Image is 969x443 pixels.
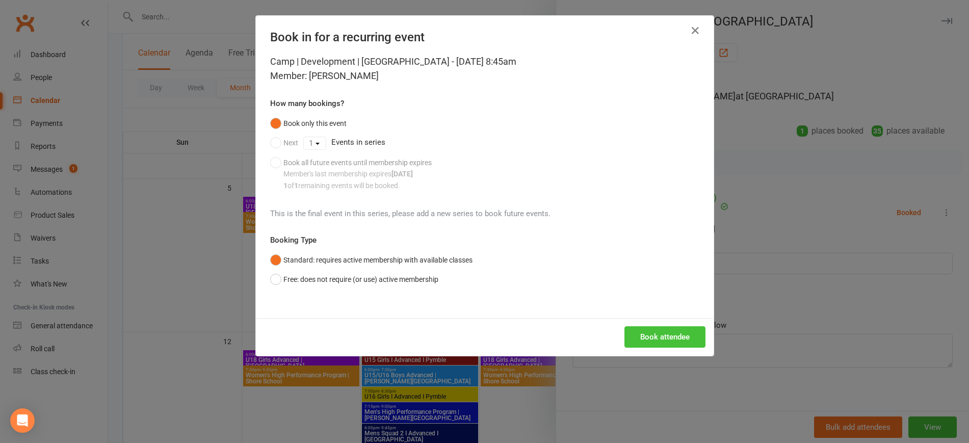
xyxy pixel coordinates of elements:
div: Camp | Development | [GEOGRAPHIC_DATA] - [DATE] 8:45am Member: [PERSON_NAME] [270,55,699,83]
label: How many bookings? [270,97,344,110]
button: Free: does not require (or use) active membership [270,270,438,289]
div: Open Intercom Messenger [10,408,35,433]
button: Close [687,22,703,39]
div: Events in series [270,133,699,152]
label: Booking Type [270,234,317,246]
button: Book attendee [624,326,705,348]
button: Standard: requires active membership with available classes [270,250,473,270]
div: This is the final event in this series, please add a new series to book future events. [270,195,699,220]
h4: Book in for a recurring event [270,30,699,44]
button: Book only this event [270,114,347,133]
